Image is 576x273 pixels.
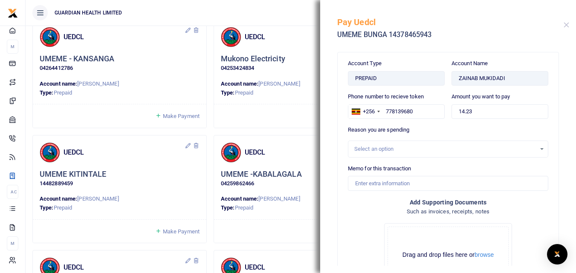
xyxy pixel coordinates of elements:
[7,236,18,250] li: M
[40,64,200,73] p: 04264412786
[54,204,72,211] span: Prepaid
[40,195,77,202] strong: Account name:
[337,17,564,27] h5: Pay Uedcl
[388,251,508,259] div: Drag and drop files here or
[163,113,200,119] span: Make Payment
[452,59,488,68] label: Account Name
[348,164,411,173] label: Memo for this transaction
[221,89,235,96] strong: Type:
[40,170,107,179] h5: UMEME KITINTALE
[258,80,300,87] span: [PERSON_NAME]
[348,207,548,216] h4: Such as invoices, receipts, notes
[40,89,54,96] strong: Type:
[40,170,200,188] div: Click to update
[77,195,119,202] span: [PERSON_NAME]
[348,105,382,118] div: Uganda: +256
[8,8,18,18] img: logo-small
[348,198,548,207] h4: Add supporting Documents
[7,185,18,199] li: Ac
[348,126,409,134] label: Reason you are spending
[235,89,254,96] span: Prepaid
[40,54,200,72] div: Click to update
[54,89,72,96] span: Prepaid
[221,204,235,211] strong: Type:
[348,176,548,190] input: Enter extra information
[64,148,185,157] h4: UEDCL
[547,244,567,264] div: Open Intercom Messenger
[245,148,366,157] h4: UEDCL
[7,40,18,54] li: M
[221,54,285,64] h5: Mukono Electricity
[155,227,200,236] a: Make Payment
[221,80,258,87] strong: Account name:
[452,92,510,101] label: Amount you want to pay
[163,228,200,235] span: Make Payment
[475,252,494,258] button: browse
[221,170,381,188] div: Click to update
[564,22,569,28] button: Close
[221,179,381,188] p: 04259862466
[64,32,185,42] h4: UEDCL
[258,195,300,202] span: [PERSON_NAME]
[51,9,125,17] span: GUARDIAN HEALTH LIMITED
[155,111,200,121] a: Make Payment
[64,263,185,272] h4: UEDCL
[235,204,254,211] span: Prepaid
[221,54,381,72] div: Click to update
[337,31,564,39] h5: UMEME BUNGA 14378465943
[40,204,54,211] strong: Type:
[363,107,375,116] div: +256
[348,92,424,101] label: Phone number to recieve token
[452,104,548,119] input: Enter a amount
[40,80,77,87] strong: Account name:
[245,32,366,42] h4: UEDCL
[348,59,382,68] label: Account Type
[40,54,115,64] h5: UMEME - KANSANGA
[221,64,381,73] p: 04253424834
[40,179,200,188] p: 14482889459
[221,195,258,202] strong: Account name:
[77,80,119,87] span: [PERSON_NAME]
[221,170,302,179] h5: UMEME -KABALAGALA
[354,145,536,153] div: Select an option
[8,9,18,16] a: logo-small logo-large logo-large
